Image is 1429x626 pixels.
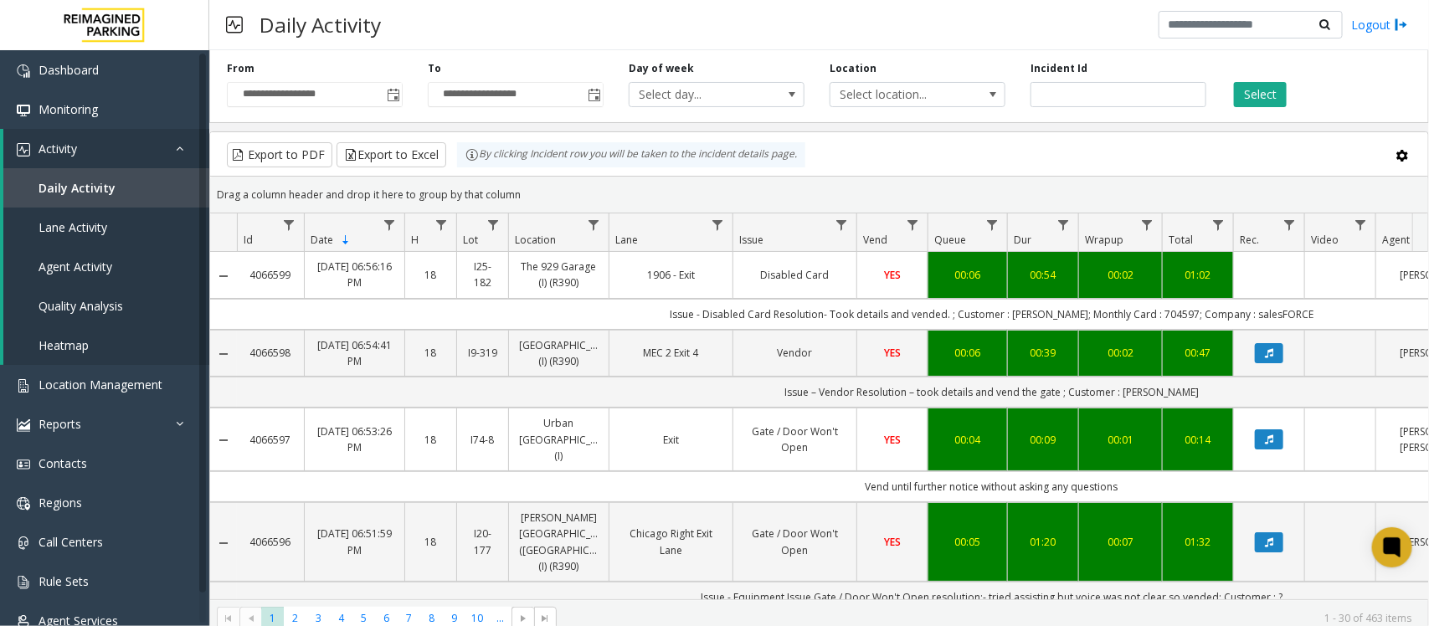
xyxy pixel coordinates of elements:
[39,259,112,275] span: Agent Activity
[539,612,553,625] span: Go to the last page
[39,416,81,432] span: Reports
[515,233,556,247] span: Location
[315,337,394,369] a: [DATE] 06:54:41 PM
[1240,233,1259,247] span: Rec.
[17,104,30,117] img: 'icon'
[39,298,123,314] span: Quality Analysis
[1085,233,1123,247] span: Wrapup
[17,576,30,589] img: 'icon'
[1014,233,1031,247] span: Dur
[3,168,209,208] a: Daily Activity
[743,423,846,455] a: Gate / Door Won't Open
[210,269,237,283] a: Collapse Details
[3,326,209,365] a: Heatmap
[311,233,333,247] span: Date
[630,83,768,106] span: Select day...
[1278,213,1301,236] a: Rec. Filter Menu
[1173,432,1223,448] a: 00:14
[463,233,478,247] span: Lot
[567,611,1411,625] kendo-pager-info: 1 - 30 of 463 items
[619,345,722,361] a: MEC 2 Exit 4
[415,432,446,448] a: 18
[619,526,722,557] a: Chicago Right Exit Lane
[428,61,441,76] label: To
[1052,213,1075,236] a: Dur Filter Menu
[584,83,603,106] span: Toggle popup
[1089,432,1152,448] a: 00:01
[39,573,89,589] span: Rule Sets
[519,259,599,290] a: The 929 Garage (I) (R390)
[1207,213,1230,236] a: Total Filter Menu
[39,101,98,117] span: Monitoring
[39,337,89,353] span: Heatmap
[210,213,1428,599] div: Data table
[467,432,498,448] a: I74-8
[39,219,107,235] span: Lane Activity
[519,510,599,574] a: [PERSON_NAME][GEOGRAPHIC_DATA] ([GEOGRAPHIC_DATA]) (I) (R390)
[247,432,294,448] a: 4066597
[415,267,446,283] a: 18
[1031,61,1087,76] label: Incident Id
[3,208,209,247] a: Lane Activity
[519,415,599,464] a: Urban [GEOGRAPHIC_DATA] (I)
[1169,233,1193,247] span: Total
[3,286,209,326] a: Quality Analysis
[1089,267,1152,283] a: 00:02
[1173,534,1223,550] a: 01:32
[315,259,394,290] a: [DATE] 06:56:16 PM
[482,213,505,236] a: Lot Filter Menu
[934,233,966,247] span: Queue
[867,534,918,550] a: YES
[867,345,918,361] a: YES
[517,612,530,625] span: Go to the next page
[863,233,887,247] span: Vend
[39,141,77,156] span: Activity
[430,213,453,236] a: H Filter Menu
[1311,233,1339,247] span: Video
[1382,233,1410,247] span: Agent
[867,432,918,448] a: YES
[619,267,722,283] a: 1906 - Exit
[830,61,876,76] label: Location
[17,64,30,78] img: 'icon'
[247,345,294,361] a: 4066598
[938,432,997,448] div: 00:04
[583,213,605,236] a: Location Filter Menu
[1018,534,1068,550] a: 01:20
[830,213,853,236] a: Issue Filter Menu
[707,213,729,236] a: Lane Filter Menu
[17,418,30,432] img: 'icon'
[1089,345,1152,361] div: 00:02
[938,267,997,283] a: 00:06
[39,377,162,393] span: Location Management
[1173,345,1223,361] div: 00:47
[415,345,446,361] a: 18
[1018,432,1068,448] div: 00:09
[743,345,846,361] a: Vendor
[247,534,294,550] a: 4066596
[884,535,901,549] span: YES
[867,267,918,283] a: YES
[1351,16,1408,33] a: Logout
[39,534,103,550] span: Call Centers
[902,213,924,236] a: Vend Filter Menu
[1349,213,1372,236] a: Video Filter Menu
[1089,534,1152,550] a: 00:07
[226,4,243,45] img: pageIcon
[619,432,722,448] a: Exit
[210,180,1428,209] div: Drag a column header and drop it here to group by that column
[938,534,997,550] a: 00:05
[739,233,763,247] span: Issue
[210,347,237,361] a: Collapse Details
[1136,213,1159,236] a: Wrapup Filter Menu
[938,345,997,361] div: 00:06
[17,143,30,156] img: 'icon'
[467,259,498,290] a: I25-182
[743,526,846,557] a: Gate / Door Won't Open
[457,142,805,167] div: By clicking Incident row you will be taken to the incident details page.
